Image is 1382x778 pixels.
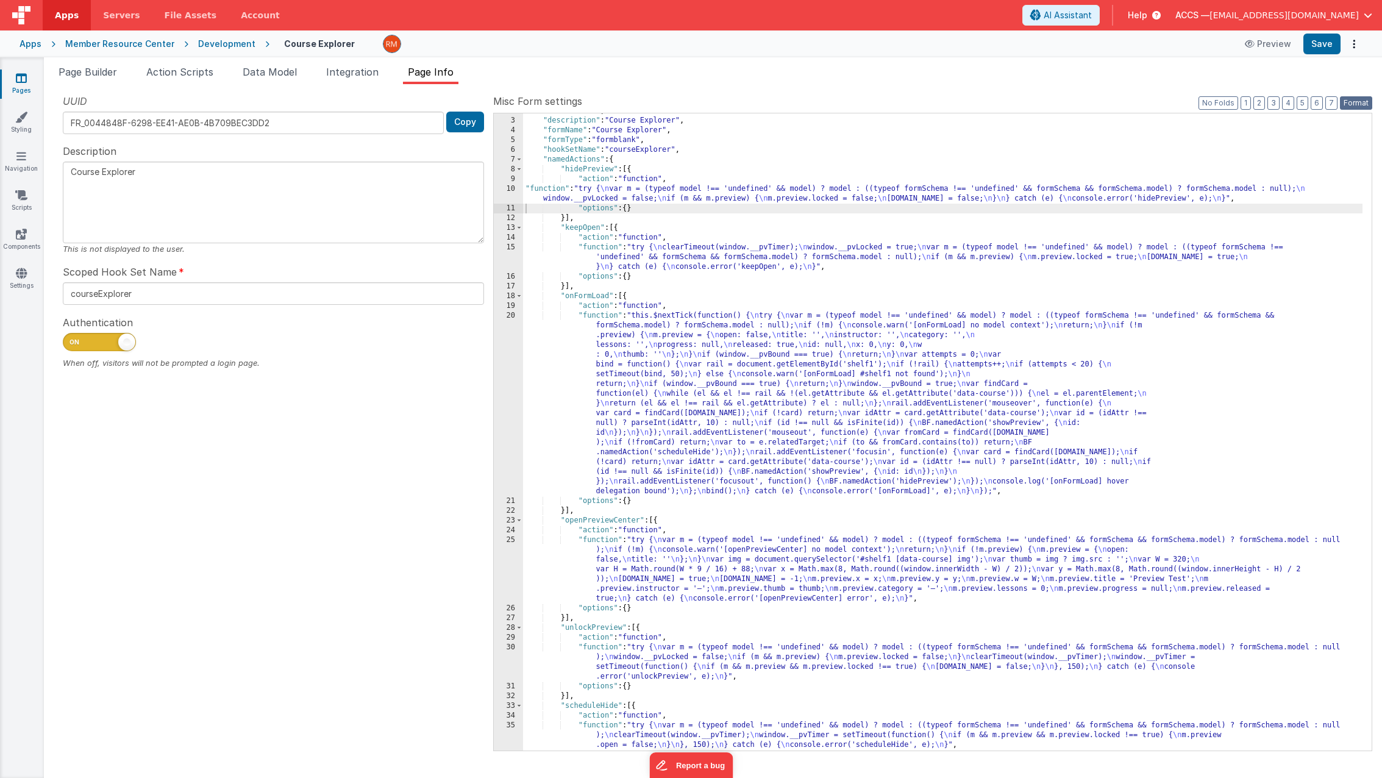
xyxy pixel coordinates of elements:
[494,243,523,272] div: 15
[243,66,297,78] span: Data Model
[1297,96,1308,110] button: 5
[1303,34,1341,54] button: Save
[165,9,217,21] span: File Assets
[494,701,523,711] div: 33
[446,112,484,132] button: Copy
[1175,9,1209,21] span: ACCS —
[494,516,523,526] div: 23
[494,506,523,516] div: 22
[284,39,355,48] h4: Course Explorer
[494,204,523,213] div: 11
[649,752,733,778] iframe: Marker.io feedback button
[494,135,523,145] div: 5
[494,291,523,301] div: 18
[494,623,523,633] div: 28
[198,38,255,50] div: Development
[408,66,454,78] span: Page Info
[1345,35,1362,52] button: Options
[63,243,484,255] div: This is not displayed to the user.
[494,682,523,691] div: 31
[494,184,523,204] div: 10
[494,116,523,126] div: 3
[1128,9,1147,21] span: Help
[59,66,117,78] span: Page Builder
[494,691,523,701] div: 32
[1175,9,1372,21] button: ACCS — [EMAIL_ADDRESS][DOMAIN_NAME]
[1311,96,1323,110] button: 6
[63,265,177,279] span: Scoped Hook Set Name
[494,535,523,604] div: 25
[63,357,484,369] div: When off, visitors will not be prompted a login page.
[1022,5,1100,26] button: AI Assistant
[494,233,523,243] div: 14
[494,155,523,165] div: 7
[1340,96,1372,110] button: Format
[494,613,523,623] div: 27
[103,9,140,21] span: Servers
[1044,9,1092,21] span: AI Assistant
[1238,34,1298,54] button: Preview
[63,94,87,109] span: UUID
[493,94,582,109] span: Misc Form settings
[55,9,79,21] span: Apps
[494,213,523,223] div: 12
[494,496,523,506] div: 21
[63,315,133,330] span: Authentication
[1282,96,1294,110] button: 4
[494,165,523,174] div: 8
[1199,96,1238,110] button: No Folds
[494,721,523,750] div: 35
[494,526,523,535] div: 24
[494,282,523,291] div: 17
[1241,96,1251,110] button: 1
[1253,96,1265,110] button: 2
[494,126,523,135] div: 4
[1209,9,1359,21] span: [EMAIL_ADDRESS][DOMAIN_NAME]
[383,35,401,52] img: 1e10b08f9103151d1000344c2f9be56b
[494,633,523,643] div: 29
[1325,96,1337,110] button: 7
[494,311,523,496] div: 20
[326,66,379,78] span: Integration
[494,643,523,682] div: 30
[20,38,41,50] div: Apps
[146,66,213,78] span: Action Scripts
[494,711,523,721] div: 34
[494,301,523,311] div: 19
[494,750,523,760] div: 36
[494,145,523,155] div: 6
[1267,96,1280,110] button: 3
[65,38,174,50] div: Member Resource Center
[494,272,523,282] div: 16
[494,174,523,184] div: 9
[63,144,116,159] span: Description
[494,223,523,233] div: 13
[494,604,523,613] div: 26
